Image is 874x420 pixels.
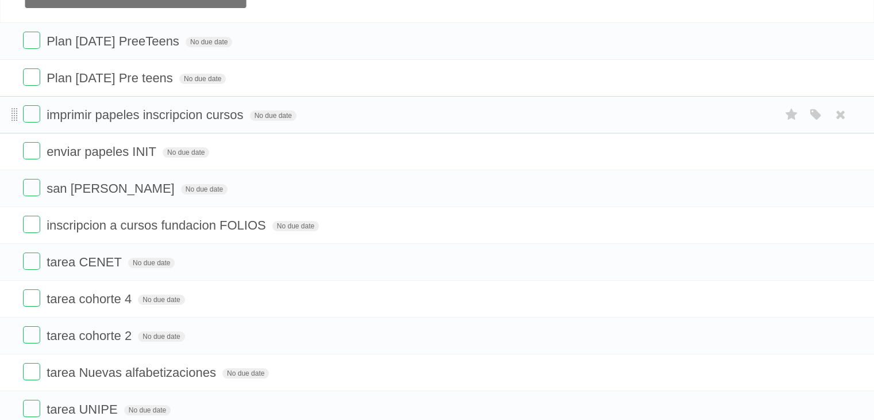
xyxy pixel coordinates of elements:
span: tarea CENET [47,255,125,269]
span: No due date [124,405,171,415]
span: No due date [181,184,228,194]
span: inscripcion a cursos fundacion FOLIOS [47,218,269,232]
span: Plan [DATE] Pre teens [47,71,176,85]
span: No due date [163,147,209,158]
label: Done [23,105,40,123]
label: Done [23,142,40,159]
label: Done [23,179,40,196]
label: Done [23,216,40,233]
label: Done [23,253,40,270]
label: Done [23,400,40,417]
span: enviar papeles INIT [47,144,159,159]
span: tarea UNIPE [47,402,121,417]
span: No due date [186,37,232,47]
span: san [PERSON_NAME] [47,181,178,196]
label: Star task [781,105,803,124]
span: Plan [DATE] PreeTeens [47,34,182,48]
label: Done [23,326,40,343]
span: tarea Nuevas alfabetizaciones [47,365,219,380]
span: tarea cohorte 4 [47,292,134,306]
label: Done [23,363,40,380]
label: Done [23,68,40,86]
label: Done [23,289,40,307]
span: imprimir papeles inscripcion cursos [47,108,246,122]
label: Done [23,32,40,49]
span: No due date [250,110,297,121]
span: No due date [179,74,226,84]
span: No due date [138,295,184,305]
span: No due date [128,258,175,268]
span: No due date [138,331,184,342]
span: tarea cohorte 2 [47,329,134,343]
span: No due date [272,221,319,231]
span: No due date [222,368,269,379]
